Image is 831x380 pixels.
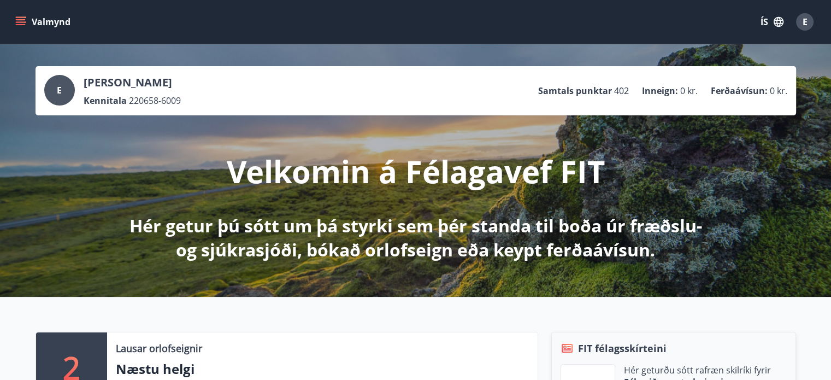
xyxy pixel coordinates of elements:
[624,364,771,376] p: Hér geturðu sótt rafræn skilríki fyrir
[614,85,629,97] span: 402
[116,341,202,355] p: Lausar orlofseignir
[84,95,127,107] p: Kennitala
[642,85,678,97] p: Inneign :
[792,9,818,35] button: E
[578,341,667,355] span: FIT félagsskírteini
[711,85,768,97] p: Ferðaávísun :
[116,360,529,378] p: Næstu helgi
[127,214,704,262] p: Hér getur þú sótt um þá styrki sem þér standa til boða úr fræðslu- og sjúkrasjóði, bókað orlofsei...
[57,84,62,96] span: E
[755,12,789,32] button: ÍS
[84,75,181,90] p: [PERSON_NAME]
[680,85,698,97] span: 0 kr.
[803,16,808,28] span: E
[13,12,75,32] button: menu
[227,150,605,192] p: Velkomin á Félagavef FIT
[129,95,181,107] span: 220658-6009
[538,85,612,97] p: Samtals punktar
[770,85,787,97] span: 0 kr.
